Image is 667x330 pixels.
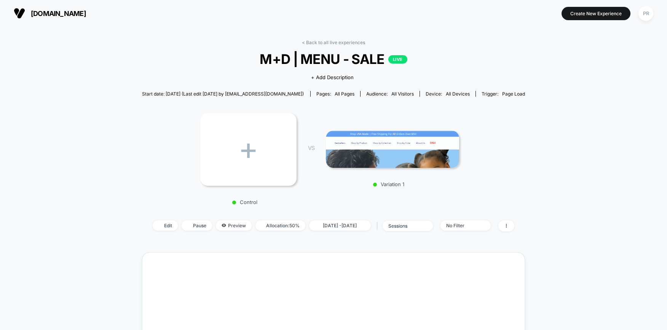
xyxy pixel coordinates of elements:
[302,40,365,45] a: < Back to all live experiences
[446,91,470,97] span: all devices
[335,91,354,97] span: all pages
[388,223,419,229] div: sessions
[562,7,630,20] button: Create New Experience
[446,223,477,228] div: No Filter
[216,220,252,231] span: Preview
[142,91,304,97] span: Start date: [DATE] (Last edit [DATE] by [EMAIL_ADDRESS][DOMAIN_NAME])
[196,199,293,205] p: Control
[636,6,656,21] button: PR
[316,91,354,97] div: Pages:
[366,91,414,97] div: Audience:
[391,91,414,97] span: All Visitors
[255,220,305,231] span: Allocation: 50%
[31,10,86,18] span: [DOMAIN_NAME]
[200,113,297,186] div: +
[502,91,525,97] span: Page Load
[153,220,178,231] span: Edit
[14,8,25,19] img: Visually logo
[311,74,354,81] span: + Add Description
[388,55,407,64] p: LIVE
[309,220,371,231] span: [DATE] - [DATE]
[375,220,383,231] span: |
[11,7,88,19] button: [DOMAIN_NAME]
[482,91,525,97] div: Trigger:
[182,220,212,231] span: Pause
[326,131,459,167] img: Variation 1 main
[161,51,506,67] span: M+D | MENU - SALE
[308,145,314,151] span: VS
[420,91,476,97] span: Device:
[322,181,455,187] p: Variation 1
[638,6,653,21] div: PR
